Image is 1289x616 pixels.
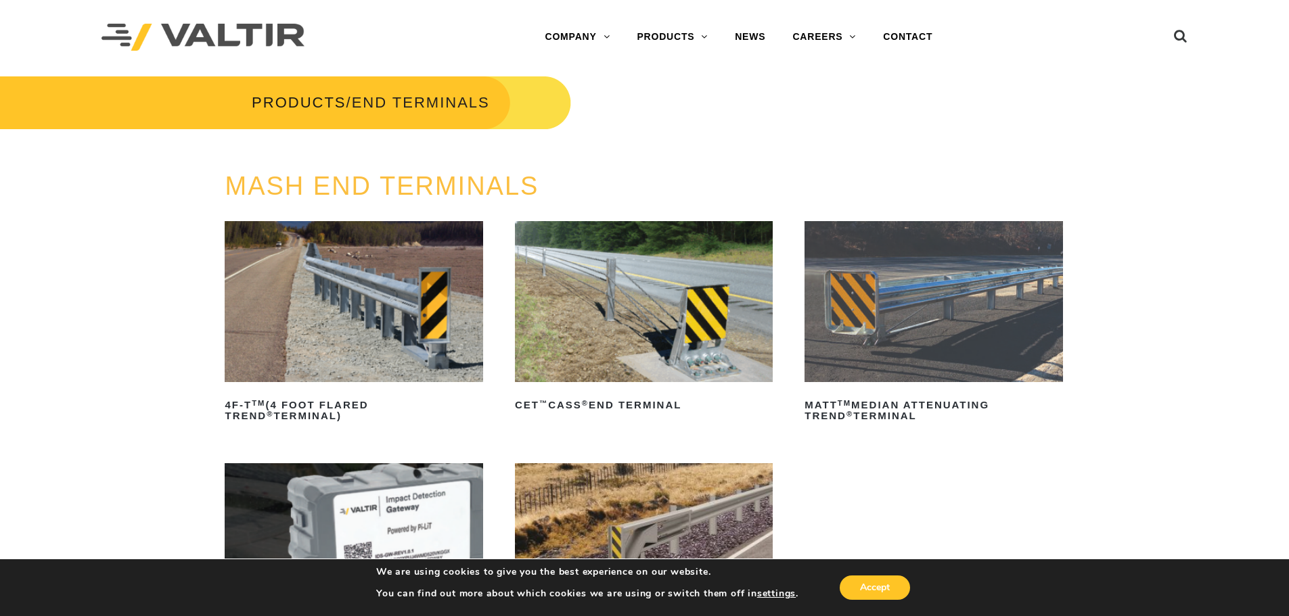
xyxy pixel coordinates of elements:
button: Accept [840,575,910,600]
a: PRODUCTS [252,94,346,111]
button: settings [757,588,796,600]
img: Valtir [101,24,304,51]
p: You can find out more about which cookies we are using or switch them off in . [376,588,798,600]
a: COMPANY [531,24,623,51]
a: CET™CASS®End Terminal [515,221,773,416]
sup: ™ [539,399,548,407]
sup: ® [267,410,273,418]
a: MATTTMMedian Attenuating TREND®Terminal [805,221,1062,427]
h2: 4F-T (4 Foot Flared TREND Terminal) [225,394,482,427]
a: CAREERS [779,24,869,51]
sup: TM [252,399,265,407]
a: CONTACT [869,24,946,51]
h2: MATT Median Attenuating TREND Terminal [805,394,1062,427]
a: NEWS [721,24,779,51]
a: 4F-TTM(4 Foot Flared TREND®Terminal) [225,221,482,427]
sup: ® [582,399,589,407]
a: MASH END TERMINALS [225,172,539,200]
sup: TM [838,399,851,407]
h2: CET CASS End Terminal [515,394,773,416]
span: END TERMINALS [352,94,490,111]
p: We are using cookies to give you the best experience on our website. [376,566,798,578]
a: PRODUCTS [623,24,721,51]
sup: ® [846,410,853,418]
